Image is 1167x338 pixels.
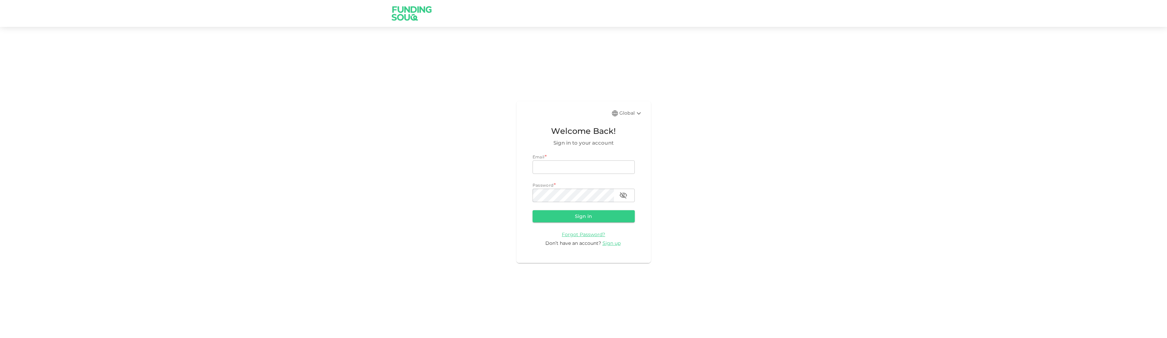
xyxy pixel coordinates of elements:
[602,240,621,246] span: Sign up
[533,210,635,222] button: Sign in
[533,160,635,174] input: email
[533,154,545,159] span: Email
[619,109,643,117] div: Global
[533,125,635,138] span: Welcome Back!
[533,183,554,188] span: Password
[545,240,601,246] span: Don’t have an account?
[533,139,635,147] span: Sign in to your account
[562,231,605,237] a: Forgot Password?
[533,189,614,202] input: password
